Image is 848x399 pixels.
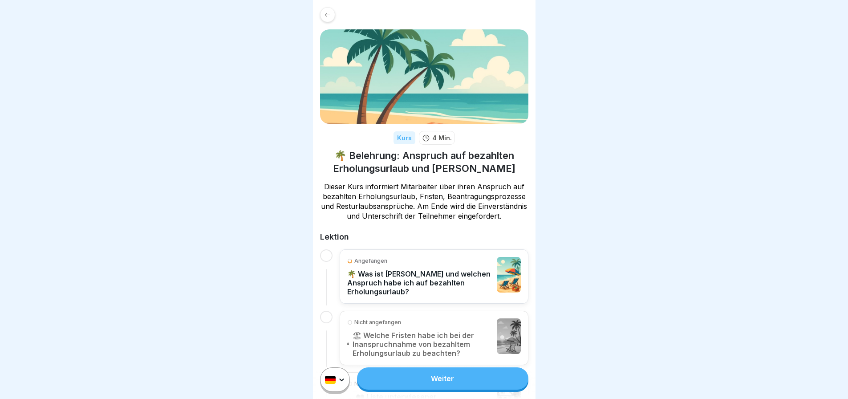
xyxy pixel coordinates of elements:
img: ri0gluasp4rnyvqi2u6flkoh.png [497,257,520,293]
img: s9mc00x6ussfrb3lxoajtb4r.png [320,29,528,124]
h2: Lektion [320,232,528,242]
p: 🌴 Was ist [PERSON_NAME] und welchen Anspruch habe ich auf bezahlten Erholungsurlaub? [347,269,493,296]
img: de.svg [325,376,336,384]
p: Angefangen [354,257,387,265]
p: Dieser Kurs informiert Mitarbeiter über ihren Anspruch auf bezahlten Erholungsurlaub, Fristen, Be... [320,182,528,221]
p: 4 Min. [432,133,452,142]
h1: 🌴 Belehrung: Anspruch auf bezahlten Erholungsurlaub und [PERSON_NAME] [320,149,528,175]
div: Kurs [394,131,415,144]
a: Angefangen🌴 Was ist [PERSON_NAME] und welchen Anspruch habe ich auf bezahlten Erholungsurlaub? [347,257,521,296]
a: Weiter [357,367,528,390]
